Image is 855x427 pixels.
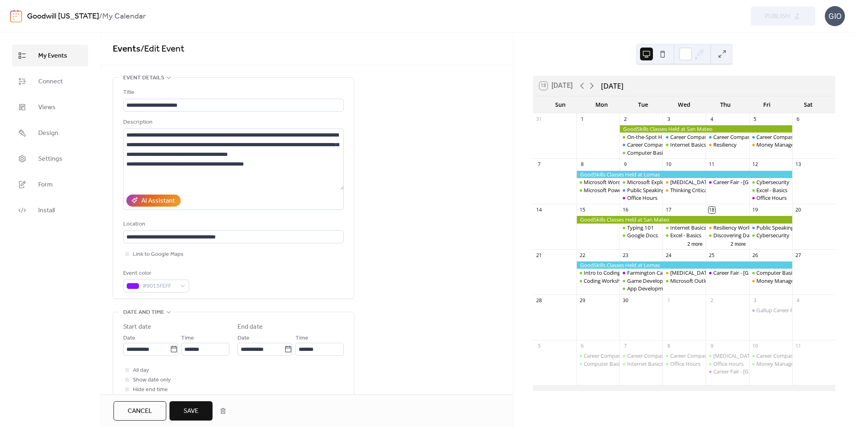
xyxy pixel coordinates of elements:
[620,277,663,284] div: Game Development
[184,406,198,416] span: Save
[713,360,743,367] div: Office Hours
[27,9,99,24] a: Goodwill [US_STATE]
[708,342,715,349] div: 9
[123,322,151,332] div: Start date
[752,161,758,168] div: 12
[708,207,715,213] div: 18
[579,207,586,213] div: 15
[706,141,749,148] div: Resiliency
[123,118,342,127] div: Description
[627,194,657,201] div: Office Hours
[663,96,705,113] div: Wed
[749,307,792,314] div: Gallup Career Fair
[663,187,706,194] div: Thinking Critically
[584,360,624,367] div: Computer Basics
[749,224,792,231] div: Public Speaking Intro
[706,224,749,231] div: Resiliency Workshop
[113,40,140,58] a: Events
[581,96,622,113] div: Mon
[713,269,795,276] div: Career Fair - [GEOGRAPHIC_DATA]
[620,360,663,367] div: Internet Basics
[795,297,801,304] div: 4
[663,269,706,276] div: Stress Management Workshop
[38,51,67,61] span: My Events
[756,133,844,141] div: Career Compass West: Your New Job
[756,178,789,186] div: Cybersecurity
[756,277,807,284] div: Money Management
[665,252,672,259] div: 24
[706,352,749,359] div: Stress Management
[795,252,801,259] div: 27
[38,77,63,87] span: Connect
[663,224,706,231] div: Internet Basics
[665,342,672,349] div: 8
[576,269,620,276] div: Intro to Coding
[133,250,184,259] span: Link to Google Maps
[713,178,795,186] div: Career Fair - [GEOGRAPHIC_DATA]
[620,125,792,133] div: GoodSkills Classes Held at San Mateo
[749,232,792,239] div: Cybersecurity
[133,375,171,385] span: Show date only
[756,269,797,276] div: Computer Basics
[576,261,792,269] div: GoodSkills Classes Held at Lomas
[584,277,627,284] div: Coding Workshop
[620,141,663,148] div: Career Compass North: Career Exploration
[727,240,749,247] button: 2 more
[181,334,194,343] span: Time
[536,342,543,349] div: 5
[708,297,715,304] div: 2
[123,73,164,83] span: Event details
[38,129,58,138] span: Design
[123,334,135,343] span: Date
[627,178,671,186] div: Microsoft Explorer
[670,141,706,148] div: Internet Basics
[627,187,678,194] div: Public Speaking Intro
[622,161,629,168] div: 9
[536,207,543,213] div: 14
[576,352,620,359] div: Career Compass North: Career Exploration
[141,196,175,206] div: AI Assistant
[795,342,801,349] div: 11
[123,269,188,278] div: Event color
[756,307,799,314] div: Gallup Career Fair
[620,178,663,186] div: Microsoft Explorer
[825,6,845,26] div: GIO
[133,366,149,375] span: All day
[670,352,757,359] div: Career Compass South: Interviewing
[670,277,714,284] div: Microsoft Outlook
[752,207,758,213] div: 19
[539,96,581,113] div: Sun
[756,141,807,148] div: Money Management
[579,161,586,168] div: 8
[622,252,629,259] div: 23
[713,368,795,375] div: Career Fair - [GEOGRAPHIC_DATA]
[114,401,166,421] a: Cancel
[536,297,543,304] div: 28
[12,70,88,92] a: Connect
[622,96,664,113] div: Tue
[749,194,792,201] div: Office Hours
[663,133,706,141] div: Career Compass East: Resume/Applying
[12,174,88,195] a: Form
[99,9,102,24] b: /
[576,277,620,284] div: Coding Workshop
[705,96,746,113] div: Thu
[12,199,88,221] a: Install
[795,161,801,168] div: 13
[579,116,586,122] div: 1
[123,88,342,97] div: Title
[579,297,586,304] div: 29
[706,269,749,276] div: Career Fair - Albuquerque
[627,360,663,367] div: Internet Basics
[579,252,586,259] div: 22
[295,334,308,343] span: Time
[620,285,663,292] div: App Development
[627,149,668,156] div: Computer Basics
[746,96,788,113] div: Fri
[749,187,792,194] div: Excel - Basics
[665,116,672,122] div: 3
[670,187,712,194] div: Thinking Critically
[576,216,792,223] div: GoodSkills Classes Held at San Mateo
[584,187,636,194] div: Microsoft PowerPoint
[579,342,586,349] div: 6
